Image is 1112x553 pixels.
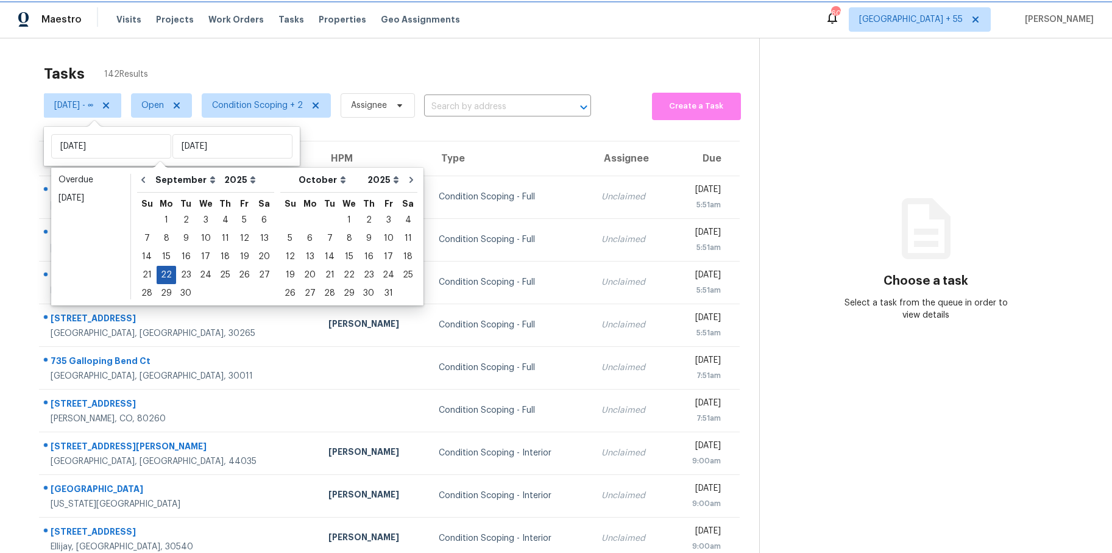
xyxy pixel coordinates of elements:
th: Due [669,141,739,176]
div: Unclaimed [601,191,660,203]
div: Condition Scoping - Interior [439,490,581,502]
div: Fri Oct 31 2025 [378,284,398,302]
div: Wed Oct 15 2025 [339,248,359,266]
span: [DATE] - ∞ [54,99,93,112]
div: 13 [300,248,320,265]
div: [STREET_ADDRESS][PERSON_NAME] [51,440,309,455]
div: Tue Oct 14 2025 [320,248,339,266]
h2: Tasks [44,68,85,80]
div: Sat Sep 06 2025 [254,211,274,229]
div: Condition Scoping - Full [439,191,581,203]
div: [DATE] [679,354,720,369]
div: 5 [280,230,300,247]
div: 9:00am [679,498,720,510]
div: 4 [216,212,235,229]
select: Year [364,171,402,189]
div: Fri Oct 24 2025 [378,266,398,284]
div: 31 [378,285,398,302]
span: Create a Task [658,99,735,113]
span: [PERSON_NAME] [1020,13,1094,26]
div: 20 [300,266,320,284]
input: Search by address [424,98,557,116]
div: Thu Oct 23 2025 [359,266,378,284]
button: Open [575,99,592,116]
div: 27 [300,285,320,302]
abbr: Sunday [285,199,296,208]
div: Unclaimed [601,276,660,288]
div: Tue Sep 02 2025 [176,211,196,229]
th: Address [39,141,319,176]
span: Visits [116,13,141,26]
div: [STREET_ADDRESS] [51,526,309,541]
div: Condition Scoping - Full [439,234,581,246]
div: 23 [359,266,378,284]
div: Wed Oct 22 2025 [339,266,359,284]
span: Properties [319,13,366,26]
div: Thu Oct 30 2025 [359,284,378,302]
div: 14 [320,248,339,265]
div: 28 [320,285,339,302]
div: [PERSON_NAME] [328,318,420,333]
div: Thu Sep 04 2025 [216,211,235,229]
div: 608 [831,7,840,20]
abbr: Tuesday [180,199,191,208]
div: [PERSON_NAME], CO, 80260 [51,413,309,425]
div: Tue Sep 23 2025 [176,266,196,284]
div: 10 [378,230,398,247]
div: 5:51am [679,284,720,296]
div: Wed Oct 29 2025 [339,284,359,302]
div: Sun Sep 07 2025 [137,229,157,248]
select: Month [296,171,364,189]
div: 3 [196,212,216,229]
div: 8 [339,230,359,247]
div: Wed Oct 08 2025 [339,229,359,248]
div: Thu Sep 11 2025 [216,229,235,248]
div: 17 [196,248,216,265]
div: Sat Oct 25 2025 [398,266,417,284]
span: Geo Assignments [381,13,460,26]
div: [DATE] [58,192,123,204]
div: Sun Oct 12 2025 [280,248,300,266]
div: Wed Sep 03 2025 [196,211,216,229]
div: Sun Oct 26 2025 [280,284,300,302]
div: Fri Oct 10 2025 [378,229,398,248]
span: 142 Results [104,68,148,80]
div: 3 [378,212,398,229]
div: Wed Oct 01 2025 [339,211,359,229]
div: Condition Scoping - Full [439,404,581,416]
div: Fri Sep 05 2025 [235,211,254,229]
div: 735 Galloping Bend Ct [51,355,309,370]
div: Unclaimed [601,234,660,246]
div: 23 [176,266,196,284]
div: Fri Sep 12 2025 [235,229,254,248]
abbr: Sunday [141,199,153,208]
div: 16 [359,248,378,265]
div: Unclaimed [601,404,660,416]
abbr: Thursday [363,199,375,208]
div: Fri Oct 03 2025 [378,211,398,229]
div: 19 [235,248,254,265]
input: Start date [51,134,171,159]
div: Overdue [58,174,123,186]
abbr: Monday [303,199,317,208]
div: 21 [137,266,157,284]
div: [DATE] [679,525,720,540]
div: [PERSON_NAME] [328,446,420,461]
th: Type [429,141,591,176]
div: [STREET_ADDRESS] [51,269,309,285]
div: Wed Sep 24 2025 [196,266,216,284]
div: [GEOGRAPHIC_DATA] [51,483,309,498]
div: Condition Scoping - Interior [439,447,581,459]
div: [US_STATE][GEOGRAPHIC_DATA] [51,498,309,510]
abbr: Wednesday [199,199,213,208]
div: [GEOGRAPHIC_DATA], [GEOGRAPHIC_DATA], 44035 [51,455,309,468]
div: Thu Sep 18 2025 [216,248,235,266]
div: 5:51am [679,241,720,254]
div: 1 [339,212,359,229]
div: Unclaimed [601,319,660,331]
div: Mon Sep 22 2025 [157,266,176,284]
div: Fri Sep 26 2025 [235,266,254,284]
div: Mon Sep 15 2025 [157,248,176,266]
select: Year [221,171,259,189]
div: 7:51am [679,369,720,382]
